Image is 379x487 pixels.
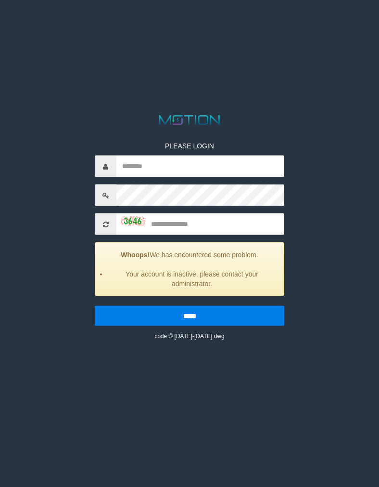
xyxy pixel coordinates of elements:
p: PLEASE LOGIN [95,141,284,151]
div: We has encountered some problem. [95,242,284,296]
img: MOTION_logo.png [156,114,223,127]
strong: Whoops! [121,251,150,259]
li: Your account is inactive, please contact your administrator. [107,269,277,289]
small: code © [DATE]-[DATE] dwg [154,333,224,340]
img: captcha [121,216,145,226]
